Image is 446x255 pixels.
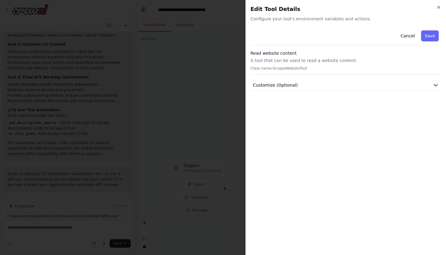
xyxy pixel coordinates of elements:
[251,80,441,91] button: Customize (Optional)
[251,5,441,13] h2: Edit Tool Details
[421,30,439,41] button: Save
[253,82,298,88] span: Customize (Optional)
[251,57,441,64] p: A tool that can be used to read a website content.
[397,30,418,41] button: Cancel
[251,16,441,22] span: Configure your tool's environment variables and actions.
[251,50,441,56] h3: Read website content
[251,66,441,71] p: Class name: ScrapeWebsiteTool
